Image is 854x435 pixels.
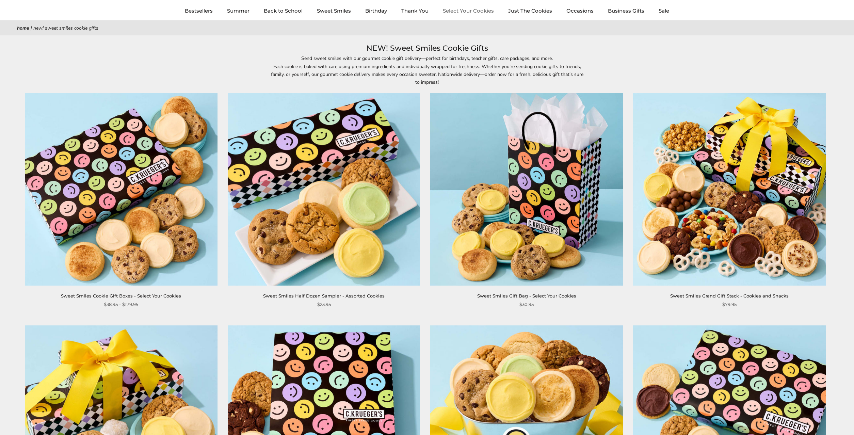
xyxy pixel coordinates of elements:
[401,7,429,14] a: Thank You
[317,7,351,14] a: Sweet Smiles
[5,409,70,430] iframe: Sign Up via Text for Offers
[477,293,576,299] a: Sweet Smiles Gift Bag - Select Your Cookies
[508,7,552,14] a: Just The Cookies
[722,301,737,308] span: $79.95
[608,7,644,14] a: Business Gifts
[17,24,837,32] nav: breadcrumbs
[317,301,331,308] span: $23.95
[227,7,249,14] a: Summer
[25,93,217,286] img: Sweet Smiles Cookie Gift Boxes - Select Your Cookies
[27,42,827,54] h1: NEW! Sweet Smiles Cookie Gifts
[633,93,826,286] img: Sweet Smiles Grand Gift Stack - Cookies and Snacks
[228,93,420,286] img: Sweet Smiles Half Dozen Sampler - Assorted Cookies
[264,7,303,14] a: Back to School
[271,54,584,86] p: Send sweet smiles with our gourmet cookie gift delivery—perfect for birthdays, teacher gifts, car...
[61,293,181,299] a: Sweet Smiles Cookie Gift Boxes - Select Your Cookies
[185,7,213,14] a: Bestsellers
[670,293,789,299] a: Sweet Smiles Grand Gift Stack - Cookies and Snacks
[263,293,385,299] a: Sweet Smiles Half Dozen Sampler - Assorted Cookies
[659,7,669,14] a: Sale
[104,301,138,308] span: $38.95 - $179.95
[17,25,29,31] a: Home
[566,7,594,14] a: Occasions
[430,93,623,286] img: Sweet Smiles Gift Bag - Select Your Cookies
[519,301,534,308] span: $30.95
[443,7,494,14] a: Select Your Cookies
[31,25,32,31] span: |
[33,25,98,31] span: NEW! Sweet Smiles Cookie Gifts
[365,7,387,14] a: Birthday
